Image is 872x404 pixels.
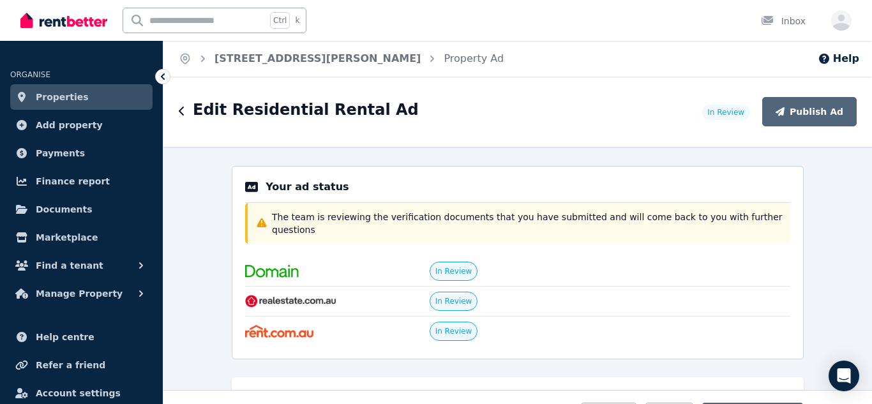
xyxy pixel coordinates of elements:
a: [STREET_ADDRESS][PERSON_NAME] [214,52,421,64]
nav: Breadcrumb [163,41,519,77]
p: The team is reviewing the verification documents that you have submitted and will come back to yo... [272,211,783,236]
div: Inbox [761,15,806,27]
button: Manage Property [10,281,153,306]
a: Help centre [10,324,153,350]
a: Properties [10,84,153,110]
div: Open Intercom Messenger [829,361,859,391]
span: In Review [707,107,744,117]
span: k [295,15,299,26]
img: Rent.com.au [245,325,313,338]
span: Add property [36,117,103,133]
span: Account settings [36,385,121,401]
span: In Review [435,296,472,306]
span: In Review [435,266,472,276]
span: Properties [36,89,89,105]
span: Find a tenant [36,258,103,273]
span: Ctrl [270,12,290,29]
a: Marketplace [10,225,153,250]
img: RealEstate.com.au [245,295,336,308]
a: Property Ad [444,52,504,64]
span: ORGANISE [10,70,50,79]
span: Documents [36,202,93,217]
span: Help centre [36,329,94,345]
a: Add property [10,112,153,138]
p: Your ad status [266,179,349,195]
button: Publish Ad [762,97,857,126]
h1: Edit Residential Rental Ad [193,100,419,120]
a: Finance report [10,168,153,194]
img: RentBetter [20,11,107,30]
span: Marketplace [36,230,98,245]
button: Help [818,51,859,66]
span: In Review [435,326,472,336]
span: Manage Property [36,286,123,301]
span: Refer a friend [36,357,105,373]
a: Documents [10,197,153,222]
a: Refer a friend [10,352,153,378]
span: Payments [36,146,85,161]
a: Payments [10,140,153,166]
span: Finance report [36,174,110,189]
img: Domain.com.au [245,265,299,278]
button: Find a tenant [10,253,153,278]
